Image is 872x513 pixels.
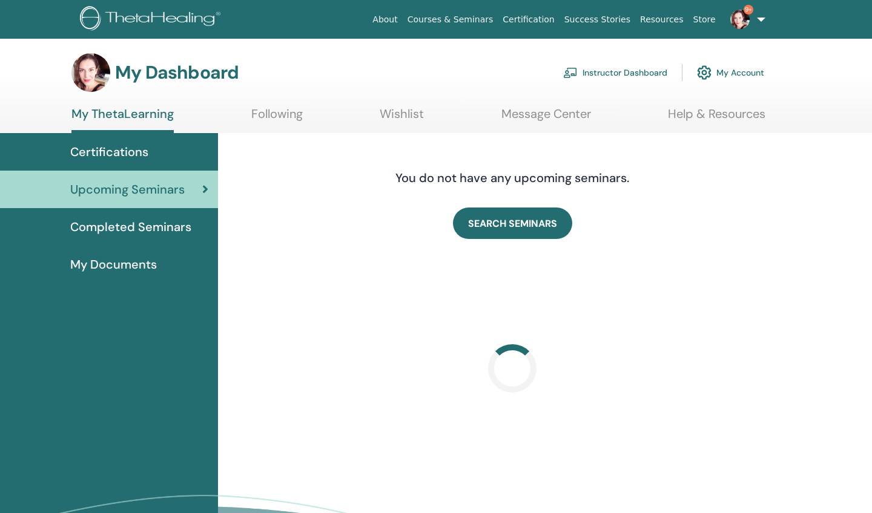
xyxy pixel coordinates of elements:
a: SEARCH SEMINARS [453,207,572,239]
img: logo.png [80,6,225,33]
img: chalkboard-teacher.svg [563,67,578,78]
span: Completed Seminars [70,218,191,236]
a: Wishlist [380,106,424,130]
span: Upcoming Seminars [70,180,185,198]
a: Help & Resources [668,106,765,130]
img: default.jpg [71,53,110,92]
a: Store [689,8,721,31]
span: SEARCH SEMINARS [468,217,557,230]
a: Message Center [501,106,591,130]
span: My Documents [70,255,157,273]
a: Resources [635,8,689,31]
img: default.jpg [730,10,750,29]
span: Certifications [70,143,148,161]
img: cog.svg [697,62,712,83]
h4: You do not have any upcoming seminars. [322,171,703,185]
a: Courses & Seminars [403,8,498,31]
a: My Account [697,59,764,86]
a: About [368,8,402,31]
a: Instructor Dashboard [563,59,667,86]
span: 9+ [744,5,753,15]
a: My ThetaLearning [71,106,174,133]
a: Following [251,106,303,130]
h3: My Dashboard [115,62,239,83]
a: Success Stories [560,8,635,31]
a: Certification [498,8,559,31]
